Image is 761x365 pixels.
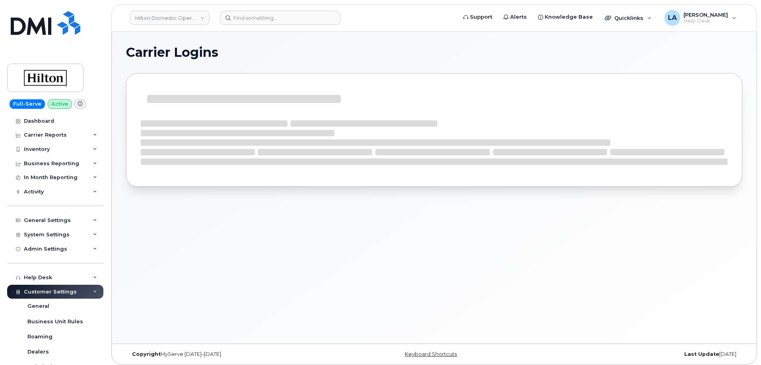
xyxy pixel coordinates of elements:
a: Keyboard Shortcuts [405,351,457,357]
div: [DATE] [537,351,742,357]
strong: Copyright [132,351,161,357]
strong: Last Update [684,351,719,357]
span: Carrier Logins [126,46,218,58]
div: MyServe [DATE]–[DATE] [126,351,332,357]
